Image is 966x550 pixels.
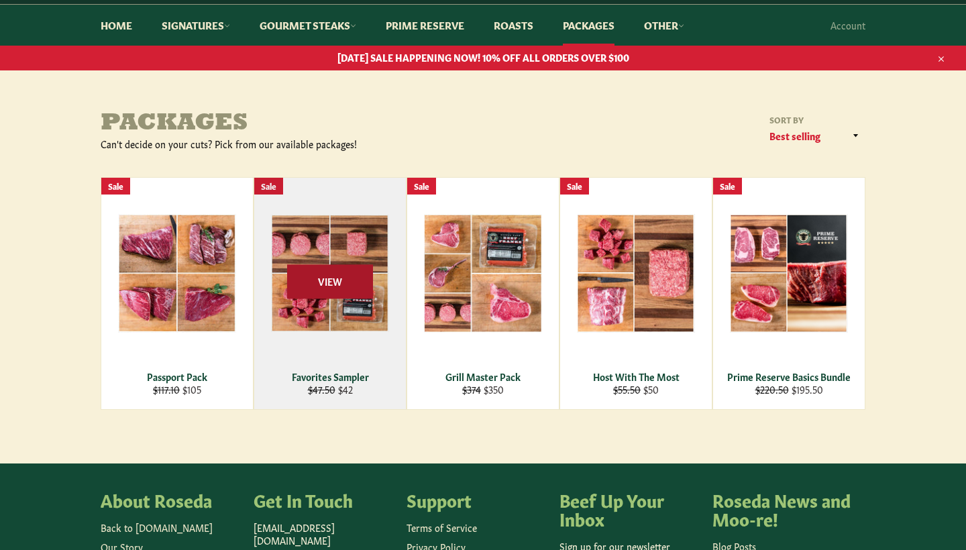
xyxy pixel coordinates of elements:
div: Sale [560,178,589,195]
s: $117.10 [153,382,180,396]
a: Prime Reserve Basics Bundle Prime Reserve Basics Bundle $220.50 $195.50 [712,177,865,410]
a: Passport Pack Passport Pack $117.10 $105 [101,177,254,410]
div: Favorites Sampler [263,370,398,383]
a: Host With The Most Host With The Most $55.50 $50 [559,177,712,410]
div: $195.50 [722,383,857,396]
h4: About Roseda [101,490,240,509]
img: Passport Pack [118,214,236,332]
h4: Beef Up Your Inbox [559,490,699,527]
p: [EMAIL_ADDRESS][DOMAIN_NAME] [254,521,393,547]
s: $55.50 [613,382,641,396]
img: Grill Master Pack [424,214,542,333]
h4: Roseda News and Moo-re! [712,490,852,527]
a: Account [824,5,872,45]
a: Packages [549,5,628,46]
a: Home [87,5,146,46]
a: Roasts [480,5,547,46]
img: Prime Reserve Basics Bundle [730,214,848,333]
div: $105 [110,383,245,396]
div: Sale [407,178,436,195]
a: Grill Master Pack Grill Master Pack $374 $350 [407,177,559,410]
a: Back to [DOMAIN_NAME] [101,520,213,534]
s: $220.50 [755,382,789,396]
div: Sale [713,178,742,195]
div: Prime Reserve Basics Bundle [722,370,857,383]
img: Host With The Most [577,214,695,333]
h4: Get In Touch [254,490,393,509]
div: Host With The Most [569,370,704,383]
a: Prime Reserve [372,5,478,46]
a: Favorites Sampler Favorites Sampler $47.50 $42 View [254,177,407,410]
a: Gourmet Steaks [246,5,370,46]
a: Other [631,5,698,46]
span: View [287,264,373,298]
div: Grill Master Pack [416,370,551,383]
div: Passport Pack [110,370,245,383]
div: $50 [569,383,704,396]
h4: Support [407,490,546,509]
div: Can't decide on your cuts? Pick from our available packages! [101,137,483,150]
a: Terms of Service [407,520,477,534]
div: Sale [101,178,130,195]
a: Signatures [148,5,244,46]
s: $374 [462,382,481,396]
label: Sort by [765,114,865,125]
div: $350 [416,383,551,396]
h1: Packages [101,111,483,137]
